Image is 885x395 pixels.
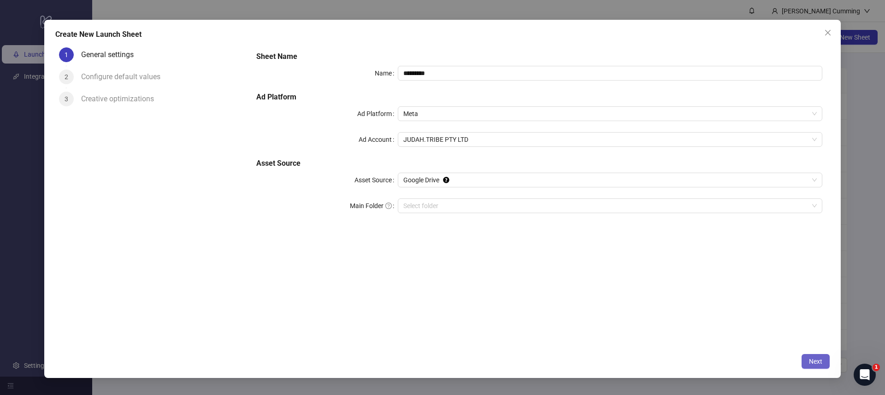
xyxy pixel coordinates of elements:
div: Create New Launch Sheet [55,29,830,40]
span: 1 [873,364,880,371]
label: Asset Source [354,173,398,187]
button: Next [802,354,830,369]
label: Ad Account [359,132,398,147]
span: 1 [65,51,68,58]
span: 2 [65,73,68,81]
span: JUDAH.TRIBE PTY LTD [403,133,817,146]
div: Creative optimizations [81,92,161,106]
label: Name [375,66,398,81]
button: Close [820,25,835,40]
h5: Sheet Name [256,51,822,62]
span: Next [809,358,822,365]
span: question-circle [385,203,392,209]
label: Main Folder [350,198,398,213]
span: close [824,29,832,36]
h5: Asset Source [256,158,822,169]
h5: Ad Platform [256,92,822,103]
label: Ad Platform [357,106,398,121]
span: Meta [403,107,817,121]
span: 3 [65,95,68,103]
span: Google Drive [403,173,817,187]
div: Configure default values [81,70,168,84]
input: Name [398,66,822,81]
div: General settings [81,47,141,62]
div: Tooltip anchor [442,176,450,184]
iframe: Intercom live chat [854,364,876,386]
